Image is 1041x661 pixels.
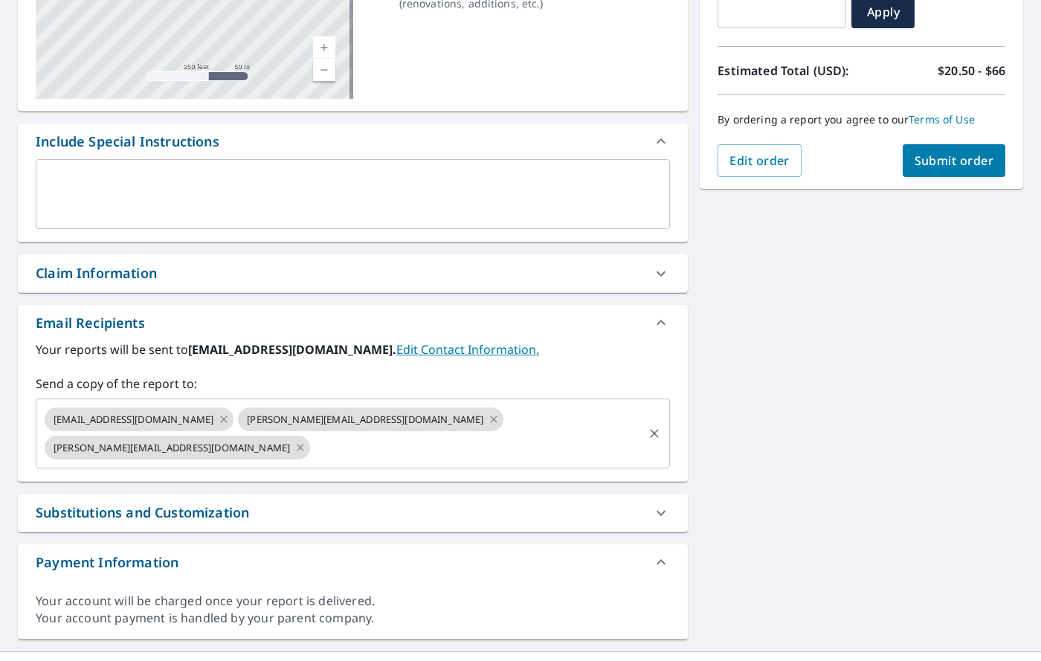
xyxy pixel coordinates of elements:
[45,407,233,431] div: [EMAIL_ADDRESS][DOMAIN_NAME]
[718,144,802,177] button: Edit order
[36,341,670,358] label: Your reports will be sent to
[863,4,903,20] span: Apply
[45,413,222,427] span: [EMAIL_ADDRESS][DOMAIN_NAME]
[188,341,396,358] b: [EMAIL_ADDRESS][DOMAIN_NAME].
[718,113,1005,126] p: By ordering a report you agree to our
[36,593,670,610] div: Your account will be charged once your report is delivered.
[313,59,335,81] a: Current Level 17, Zoom Out
[915,152,994,169] span: Submit order
[938,62,1005,80] p: $20.50 - $66
[396,341,539,358] a: EditContactInfo
[36,375,670,393] label: Send a copy of the report to:
[718,62,861,80] p: Estimated Total (USD):
[909,112,975,126] a: Terms of Use
[644,423,665,444] button: Clear
[36,263,157,283] div: Claim Information
[18,254,688,292] div: Claim Information
[45,436,310,460] div: [PERSON_NAME][EMAIL_ADDRESS][DOMAIN_NAME]
[18,494,688,532] div: Substitutions and Customization
[238,413,492,427] span: [PERSON_NAME][EMAIL_ADDRESS][DOMAIN_NAME]
[36,552,178,573] div: Payment Information
[45,441,299,455] span: [PERSON_NAME][EMAIL_ADDRESS][DOMAIN_NAME]
[36,503,249,523] div: Substitutions and Customization
[238,407,503,431] div: [PERSON_NAME][EMAIL_ADDRESS][DOMAIN_NAME]
[313,36,335,59] a: Current Level 17, Zoom In
[18,123,688,159] div: Include Special Instructions
[36,132,219,152] div: Include Special Instructions
[36,313,145,333] div: Email Recipients
[36,610,670,627] div: Your account payment is handled by your parent company.
[18,305,688,341] div: Email Recipients
[729,152,790,169] span: Edit order
[18,544,688,580] div: Payment Information
[903,144,1006,177] button: Submit order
